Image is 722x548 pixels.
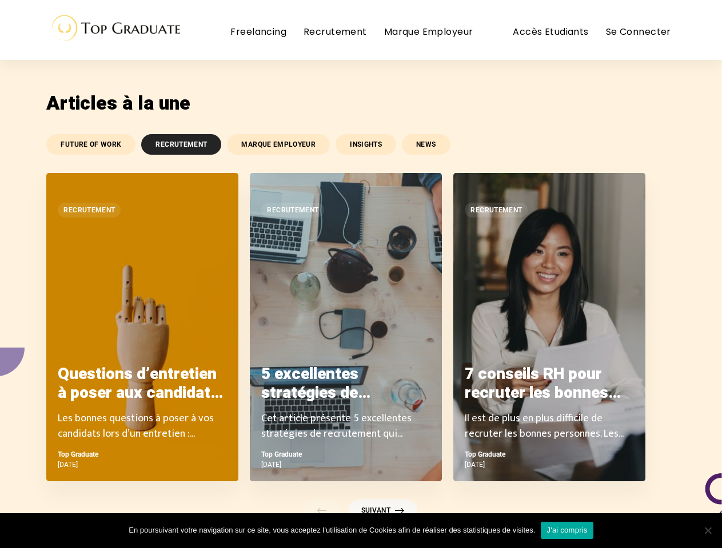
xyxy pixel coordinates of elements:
a: Recrutement [304,21,367,39]
a: Marque Employeur [384,21,473,39]
a: [DATE] [58,461,78,469]
a: Les bonnes questions à poser à vos candidats lors d’un entretien : comment choisir les meilleures... [58,410,227,442]
a: MARQUE EMPLOYEUR [227,134,330,155]
h3: Articles à la une [46,92,190,115]
a: NEWS [402,134,450,155]
a: RECRUTEMENT [267,206,318,214]
a: J'ai compris [541,522,593,539]
a: Top Graduate [58,450,98,458]
a: Questions d’entretien à poser aux candidats : Un guide complet [58,365,227,403]
a: RECRUTEMENT [470,206,522,214]
a: Top Graduate [465,450,505,458]
span: Non [702,525,713,536]
a: RECRUTEMENT [141,134,221,155]
a: Il est de plus en plus difficile de recruter les bonnes personnes. Les entreprises d’[DATE] sont ... [465,410,634,442]
a: 7 conseils RH pour recruter les bonnes personnes pour votre entreprise [465,365,634,403]
a: Top Graduate [261,450,302,458]
span: En poursuivant votre navigation sur ce site, vous acceptez l’utilisation de Cookies afin de réali... [129,525,535,536]
a: [DATE] [465,461,485,469]
a: INSIGHTS [336,134,396,155]
a: Cet article présente 5 excellentes stratégies de recrutement qui peuvent vous aider à attirer de ... [261,410,430,442]
a: Freelancing [230,21,286,39]
a: Suivant [349,499,417,521]
a: FUTURE OF WORK [46,134,135,155]
img: Blog [42,9,185,46]
a: 5 excellentes stratégies de recrutement pour attirer les meilleurs jeunes talents [261,365,430,403]
a: [DATE] [261,461,281,469]
a: Se Connecter [606,21,671,39]
a: Accès Etudiants [513,21,588,39]
a: RECRUTEMENT [63,206,115,214]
